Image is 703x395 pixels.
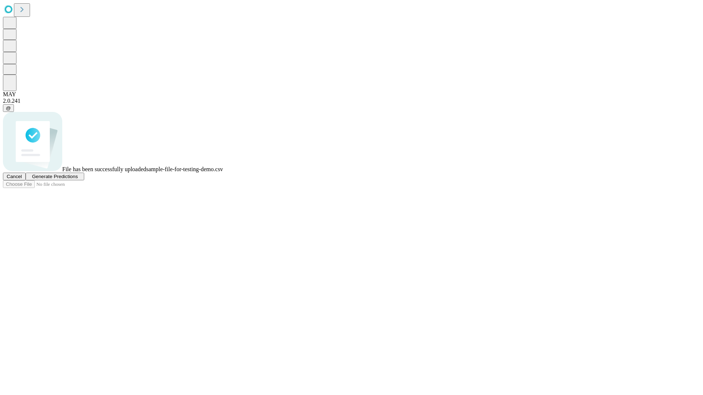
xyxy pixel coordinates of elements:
div: 2.0.241 [3,98,700,104]
span: Generate Predictions [32,174,78,179]
button: Generate Predictions [26,173,84,180]
span: Cancel [7,174,22,179]
button: Cancel [3,173,26,180]
span: @ [6,105,11,111]
span: sample-file-for-testing-demo.csv [146,166,223,172]
div: MAY [3,91,700,98]
span: File has been successfully uploaded [62,166,146,172]
button: @ [3,104,14,112]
